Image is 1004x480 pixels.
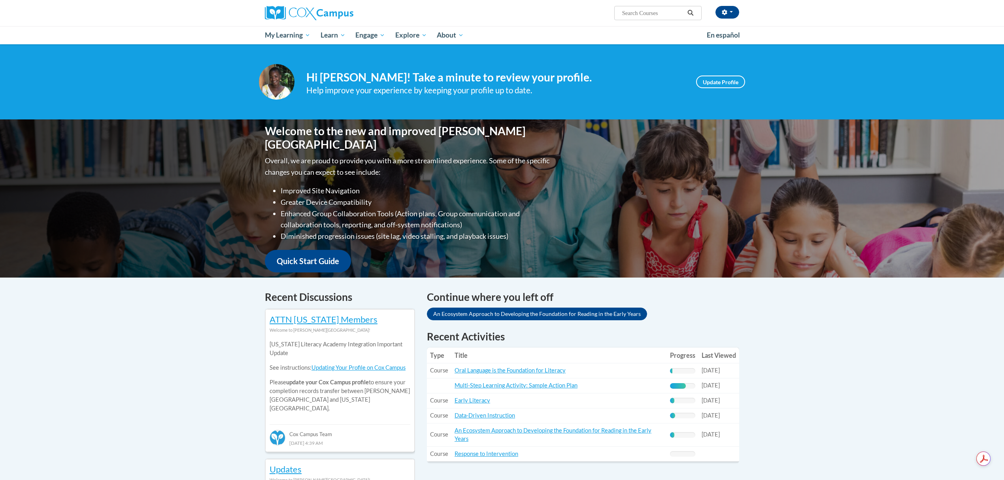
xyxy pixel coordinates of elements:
p: [US_STATE] Literacy Academy Integration Important Update [270,340,410,357]
span: [DATE] [702,382,720,389]
h4: Hi [PERSON_NAME]! Take a minute to review your profile. [306,71,684,84]
span: Course [430,397,448,404]
a: Early Literacy [455,397,490,404]
div: Welcome to [PERSON_NAME][GEOGRAPHIC_DATA]! [270,326,410,334]
h1: Welcome to the new and improved [PERSON_NAME][GEOGRAPHIC_DATA] [265,125,551,151]
button: Account Settings [715,6,739,19]
th: Type [427,348,451,363]
span: [DATE] [702,367,720,374]
li: Diminished progression issues (site lag, video stalling, and playback issues) [281,231,551,242]
span: Course [430,450,448,457]
h1: Recent Activities [427,329,739,344]
a: Updating Your Profile on Cox Campus [311,364,406,371]
span: My Learning [265,30,310,40]
a: Response to Intervention [455,450,518,457]
div: [DATE] 4:39 AM [270,438,410,447]
span: [DATE] [702,397,720,404]
span: Course [430,412,448,419]
div: Progress, % [670,398,674,403]
div: Progress, % [670,383,686,389]
span: [DATE] [702,431,720,438]
a: An Ecosystem Approach to Developing the Foundation for Reading in the Early Years [455,427,651,442]
div: Progress, % [670,368,672,374]
a: My Learning [260,26,315,44]
a: ATTN [US_STATE] Members [270,314,377,325]
li: Enhanced Group Collaboration Tools (Action plans, Group communication and collaboration tools, re... [281,208,551,231]
input: Search Courses [621,8,685,18]
a: Quick Start Guide [265,250,351,272]
h4: Continue where you left off [427,289,739,305]
a: Engage [350,26,390,44]
p: See instructions: [270,363,410,372]
b: update your Cox Campus profile [286,379,369,386]
span: Engage [355,30,385,40]
span: Course [430,431,448,438]
div: Progress, % [670,432,674,438]
img: Profile Image [259,64,294,100]
a: An Ecosystem Approach to Developing the Foundation for Reading in the Early Years [427,308,647,320]
div: Main menu [253,26,751,44]
li: Improved Site Navigation [281,185,551,197]
span: [DATE] [702,412,720,419]
a: Oral Language is the Foundation for Literacy [455,367,566,374]
p: Overall, we are proud to provide you with a more streamlined experience. Some of the specific cha... [265,155,551,178]
a: Cox Campus [265,6,415,20]
div: Help improve your experience by keeping your profile up to date. [306,84,684,97]
div: Cox Campus Team [270,424,410,438]
th: Progress [667,348,698,363]
th: Title [451,348,667,363]
a: About [432,26,469,44]
a: Data-Driven Instruction [455,412,515,419]
a: Learn [315,26,351,44]
a: En español [702,27,745,43]
span: Explore [395,30,427,40]
img: Cox Campus [265,6,353,20]
a: Explore [390,26,432,44]
div: Progress, % [670,413,675,418]
li: Greater Device Compatibility [281,197,551,208]
h4: Recent Discussions [265,289,415,305]
a: Multi-Step Learning Activity: Sample Action Plan [455,382,577,389]
div: Please to ensure your completion records transfer between [PERSON_NAME][GEOGRAPHIC_DATA] and [US_... [270,334,410,419]
a: Updates [270,464,302,474]
span: En español [707,31,740,39]
span: Course [430,367,448,374]
span: Learn [321,30,345,40]
img: Cox Campus Team [270,430,285,446]
th: Last Viewed [698,348,739,363]
button: Search [685,8,696,18]
span: About [437,30,464,40]
a: Update Profile [696,76,745,88]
